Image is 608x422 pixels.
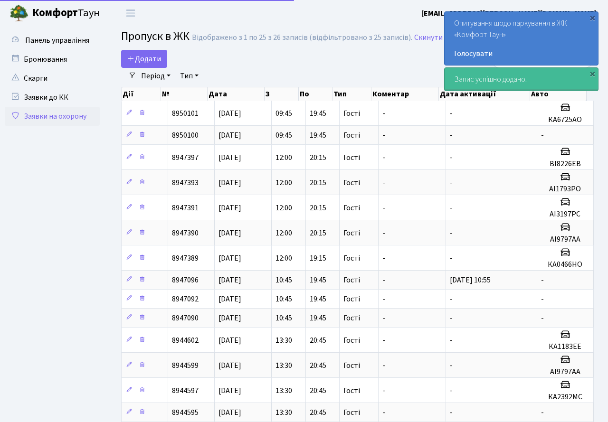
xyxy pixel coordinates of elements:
span: [DATE] [218,385,241,396]
span: 13:30 [275,360,292,371]
span: [DATE] [218,275,241,285]
div: Відображено з 1 по 25 з 26 записів (відфільтровано з 25 записів). [192,33,412,42]
b: Комфорт [32,5,78,20]
h5: АІ9797АА [541,235,589,244]
span: Гості [343,229,360,237]
span: [DATE] [218,407,241,418]
span: 20:45 [310,360,326,371]
span: - [450,407,453,418]
span: 8947390 [172,228,199,238]
span: 8947092 [172,294,199,304]
span: - [382,385,385,396]
span: 13:30 [275,407,292,418]
span: [DATE] [218,152,241,163]
span: 10:45 [275,294,292,304]
span: 12:00 [275,203,292,213]
span: [DATE] [218,335,241,346]
span: [DATE] [218,253,241,263]
span: - [450,294,453,304]
span: 19:45 [310,108,326,119]
span: Таун [32,5,100,21]
span: Гості [343,154,360,161]
span: - [382,313,385,323]
th: Тип [332,87,371,101]
th: Авто [530,87,587,101]
span: 20:15 [310,152,326,163]
span: - [450,335,453,346]
span: 8944597 [172,385,199,396]
span: - [450,360,453,371]
a: Бронювання [5,50,100,69]
span: - [450,385,453,396]
span: 20:45 [310,385,326,396]
span: 8947397 [172,152,199,163]
h5: АІ3197РС [541,210,589,219]
span: 20:45 [310,407,326,418]
span: Гості [343,409,360,416]
img: logo.png [9,4,28,23]
span: Панель управління [25,35,89,46]
span: 12:00 [275,152,292,163]
span: 20:15 [310,178,326,188]
span: - [382,275,385,285]
span: Гості [343,110,360,117]
span: [DATE] [218,130,241,141]
span: 8947393 [172,178,199,188]
th: Дії [122,87,161,101]
div: × [588,69,597,78]
th: З [265,87,299,101]
span: 8947389 [172,253,199,263]
span: [DATE] [218,203,241,213]
th: Коментар [371,87,439,101]
h5: АІ9797АА [541,367,589,376]
span: - [382,228,385,238]
span: - [382,335,385,346]
span: 20:15 [310,228,326,238]
span: [DATE] 10:55 [450,275,491,285]
span: 20:15 [310,203,326,213]
a: Скарги [5,69,100,88]
span: [DATE] [218,228,241,238]
span: 8944602 [172,335,199,346]
a: Додати [121,50,167,68]
span: [DATE] [218,313,241,323]
span: - [450,178,453,188]
div: Запис успішно додано. [445,68,598,91]
span: 10:45 [275,313,292,323]
span: - [382,203,385,213]
span: - [541,313,544,323]
span: - [541,294,544,304]
span: - [382,108,385,119]
span: 8950101 [172,108,199,119]
a: Заявки до КК [5,88,100,107]
span: Гості [343,314,360,322]
th: № [161,87,208,101]
span: - [450,313,453,323]
div: × [588,13,597,22]
span: 13:30 [275,335,292,346]
span: Пропуск в ЖК [121,28,190,45]
span: 19:45 [310,294,326,304]
a: Голосувати [454,48,589,59]
span: 19:45 [310,130,326,141]
span: Додати [127,54,161,64]
span: - [541,275,544,285]
span: Гості [343,179,360,187]
span: Гості [343,387,360,394]
span: 12:00 [275,253,292,263]
span: Гості [343,362,360,369]
h5: КА1183ЕЕ [541,342,589,351]
span: 8944599 [172,360,199,371]
span: 8947090 [172,313,199,323]
span: 8947391 [172,203,199,213]
span: - [382,130,385,141]
span: - [450,253,453,263]
span: 19:45 [310,313,326,323]
span: Гості [343,204,360,212]
span: 19:45 [310,275,326,285]
span: - [541,407,544,418]
span: - [450,228,453,238]
span: [DATE] [218,294,241,304]
span: 12:00 [275,178,292,188]
span: [DATE] [218,108,241,119]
